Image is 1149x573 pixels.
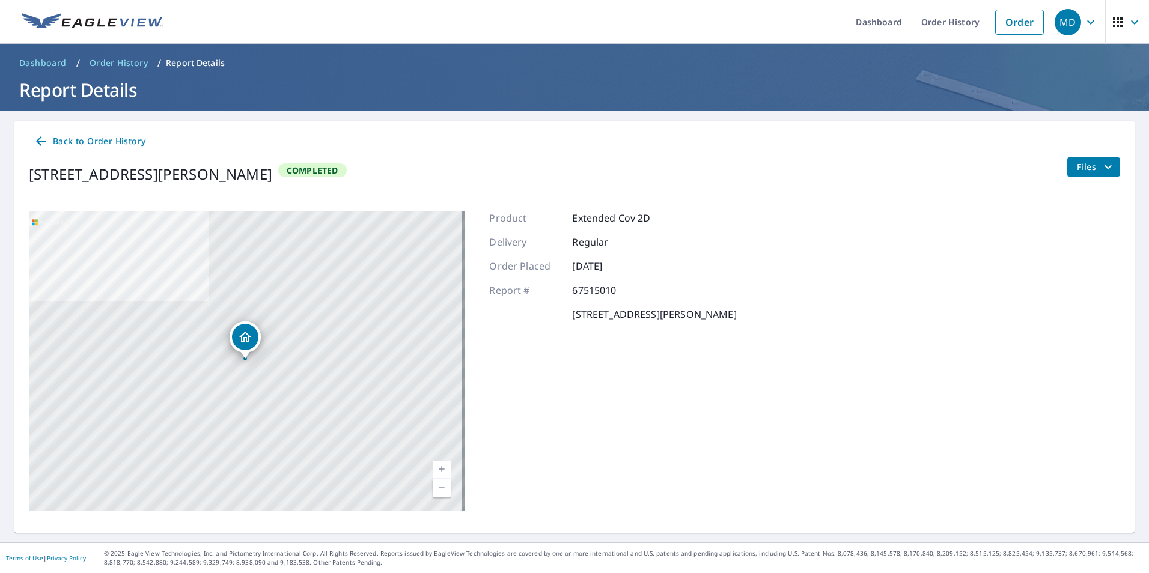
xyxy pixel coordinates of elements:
[47,554,86,562] a: Privacy Policy
[489,283,561,297] p: Report #
[489,259,561,273] p: Order Placed
[157,56,161,70] li: /
[166,57,225,69] p: Report Details
[76,56,80,70] li: /
[90,57,148,69] span: Order History
[572,211,650,225] p: Extended Cov 2D
[572,283,644,297] p: 67515010
[572,307,736,321] p: [STREET_ADDRESS][PERSON_NAME]
[104,549,1143,567] p: © 2025 Eagle View Technologies, Inc. and Pictometry International Corp. All Rights Reserved. Repo...
[433,479,451,497] a: Current Level 17, Zoom Out
[34,134,145,149] span: Back to Order History
[433,461,451,479] a: Current Level 17, Zoom In
[489,211,561,225] p: Product
[6,554,43,562] a: Terms of Use
[14,53,72,73] a: Dashboard
[1067,157,1120,177] button: filesDropdownBtn-67515010
[1055,9,1081,35] div: MD
[22,13,163,31] img: EV Logo
[6,554,86,562] p: |
[1077,160,1115,174] span: Files
[572,235,644,249] p: Regular
[29,163,272,185] div: [STREET_ADDRESS][PERSON_NAME]
[14,77,1135,102] h1: Report Details
[279,165,346,176] span: Completed
[85,53,153,73] a: Order History
[995,10,1044,35] a: Order
[29,130,150,153] a: Back to Order History
[489,235,561,249] p: Delivery
[572,259,644,273] p: [DATE]
[14,53,1135,73] nav: breadcrumb
[230,321,261,359] div: Dropped pin, building 1, Residential property, 34404 245th St Chamberlain, SD 57325
[19,57,67,69] span: Dashboard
